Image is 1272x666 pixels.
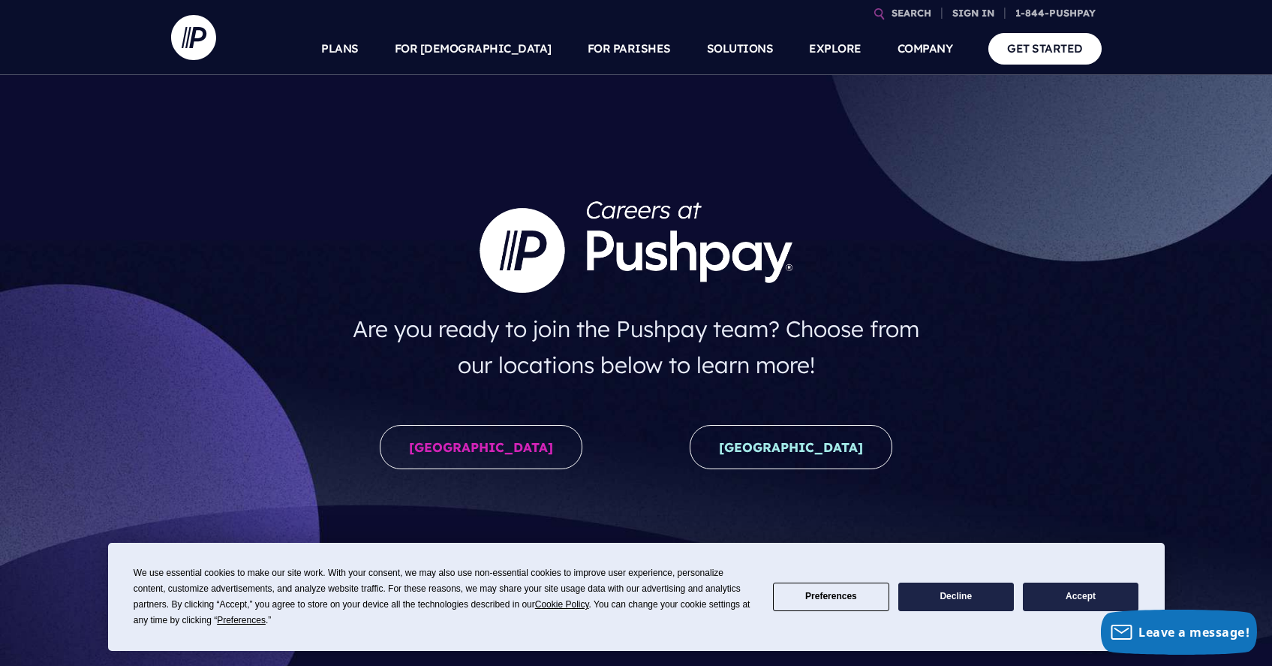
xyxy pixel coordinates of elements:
[773,583,889,612] button: Preferences
[134,565,755,628] div: We use essential cookies to make our site work. With your consent, we may also use non-essential ...
[809,23,862,75] a: EXPLORE
[108,543,1165,651] div: Cookie Consent Prompt
[1023,583,1138,612] button: Accept
[588,23,671,75] a: FOR PARISHES
[988,33,1102,64] a: GET STARTED
[535,599,589,610] span: Cookie Policy
[380,425,582,469] a: [GEOGRAPHIC_DATA]
[395,23,552,75] a: FOR [DEMOGRAPHIC_DATA]
[1138,624,1249,640] span: Leave a message!
[898,583,1014,612] button: Decline
[690,425,892,469] a: [GEOGRAPHIC_DATA]
[338,305,934,389] h4: Are you ready to join the Pushpay team? Choose from our locations below to learn more!
[1101,610,1257,655] button: Leave a message!
[217,615,266,625] span: Preferences
[321,23,359,75] a: PLANS
[707,23,774,75] a: SOLUTIONS
[898,23,953,75] a: COMPANY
